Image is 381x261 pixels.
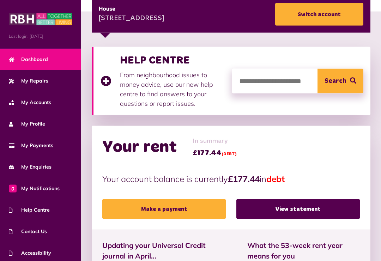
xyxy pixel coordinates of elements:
[9,34,72,40] span: Last login: [DATE]
[9,99,51,107] span: My Accounts
[266,174,285,184] span: debt
[9,121,45,128] span: My Profile
[102,137,177,158] h2: Your rent
[102,172,360,185] p: Your account balance is currently in
[99,13,164,24] div: [STREET_ADDRESS]
[9,228,47,236] span: Contact Us
[9,185,60,193] span: My Notifications
[317,69,363,93] button: Search
[236,199,360,219] a: View statement
[102,199,226,219] a: Make a payment
[193,148,237,158] span: £177.44
[99,5,164,13] div: House
[120,54,225,67] h3: HELP CENTRE
[275,3,363,26] a: Switch account
[325,69,346,93] span: Search
[228,174,260,184] strong: £177.44
[9,250,51,257] span: Accessibility
[9,56,48,63] span: Dashboard
[9,12,72,26] img: MyRBH
[222,152,237,156] span: (DEBT)
[9,185,17,193] span: 0
[120,70,225,108] p: From neighbourhood issues to money advice, use our new help centre to find answers to your questi...
[9,164,52,171] span: My Enquiries
[9,207,50,214] span: Help Centre
[9,142,53,150] span: My Payments
[9,78,48,85] span: My Repairs
[193,136,237,146] span: In summary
